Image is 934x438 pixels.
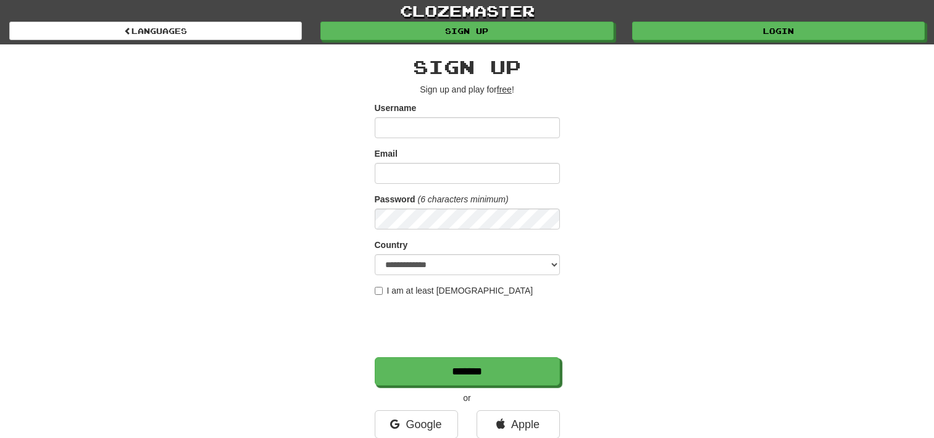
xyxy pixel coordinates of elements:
[9,22,302,40] a: Languages
[375,239,408,251] label: Country
[375,392,560,404] p: or
[497,85,512,94] u: free
[320,22,613,40] a: Sign up
[375,57,560,77] h2: Sign up
[375,284,533,297] label: I am at least [DEMOGRAPHIC_DATA]
[375,102,417,114] label: Username
[375,287,383,295] input: I am at least [DEMOGRAPHIC_DATA]
[418,194,509,204] em: (6 characters minimum)
[375,147,398,160] label: Email
[632,22,925,40] a: Login
[375,303,562,351] iframe: reCAPTCHA
[375,83,560,96] p: Sign up and play for !
[375,193,415,205] label: Password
